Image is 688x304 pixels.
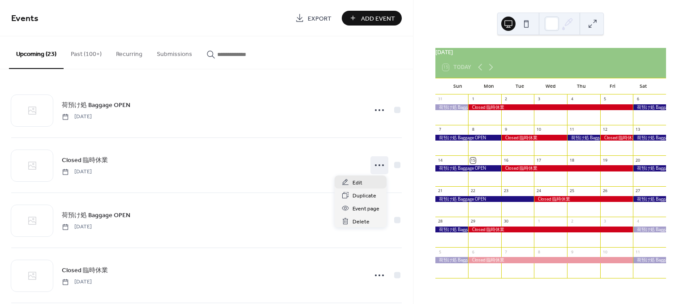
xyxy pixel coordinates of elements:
[437,127,443,133] div: 7
[435,135,501,141] div: 荷預け処 Baggage OPEN
[633,196,666,202] div: 荷預け処 Baggage OPEN
[435,104,469,110] div: 荷預け処 Baggage OPEN
[435,227,469,232] div: 荷預け処 Baggage OPEN
[635,158,641,163] div: 20
[62,223,92,231] span: [DATE]
[567,135,600,141] div: 荷預け処 Baggage OPEN
[437,97,443,102] div: 31
[635,219,641,224] div: 4
[62,210,130,220] a: 荷預け処 Baggage OPEN
[503,249,509,255] div: 7
[353,217,370,227] span: Delete
[635,97,641,102] div: 6
[468,257,633,263] div: Closed 臨時休業
[437,188,443,193] div: 21
[435,48,666,56] div: [DATE]
[504,78,535,94] div: Tue
[536,158,542,163] div: 17
[536,188,542,193] div: 24
[62,265,108,275] a: Closed 臨時休業
[503,127,509,133] div: 9
[9,36,64,69] button: Upcoming (23)
[569,249,575,255] div: 9
[602,158,608,163] div: 19
[566,78,597,94] div: Thu
[64,36,109,68] button: Past (100+)
[288,11,338,26] a: Export
[635,188,641,193] div: 27
[633,135,666,141] div: 荷預け処 Baggage OPEN
[602,188,608,193] div: 26
[503,158,509,163] div: 16
[633,227,666,232] div: 荷預け処 Baggage OPEN
[470,188,476,193] div: 22
[569,219,575,224] div: 2
[501,135,567,141] div: Closed 臨時休業
[62,266,108,275] span: Closed 臨時休業
[503,97,509,102] div: 2
[353,191,376,201] span: Duplicate
[353,204,379,214] span: Event page
[62,168,92,176] span: [DATE]
[569,158,575,163] div: 18
[308,14,331,23] span: Export
[470,219,476,224] div: 29
[437,158,443,163] div: 14
[435,196,534,202] div: 荷預け処 Baggage OPEN
[569,97,575,102] div: 4
[109,36,150,68] button: Recurring
[600,135,633,141] div: Closed 臨時休業
[62,278,92,286] span: [DATE]
[602,127,608,133] div: 12
[342,11,402,26] button: Add Event
[468,104,633,110] div: Closed 臨時休業
[361,14,395,23] span: Add Event
[628,78,659,94] div: Sat
[536,219,542,224] div: 1
[503,188,509,193] div: 23
[535,78,566,94] div: Wed
[569,127,575,133] div: 11
[62,156,108,165] span: Closed 臨時休業
[470,158,476,163] div: 15
[353,178,362,188] span: Edit
[150,36,199,68] button: Submissions
[569,188,575,193] div: 25
[435,257,469,263] div: 荷預け処 Baggage OPEN
[435,165,501,171] div: 荷預け処 Baggage OPEN
[602,219,608,224] div: 3
[602,97,608,102] div: 5
[633,104,666,110] div: 荷預け処 Baggage OPEN
[633,165,666,171] div: 荷預け処 Baggage OPEN
[503,219,509,224] div: 30
[501,165,633,171] div: Closed 臨時休業
[473,78,504,94] div: Mon
[62,155,108,165] a: Closed 臨時休業
[443,78,473,94] div: Sun
[534,196,633,202] div: Closed 臨時休業
[437,219,443,224] div: 28
[62,113,92,121] span: [DATE]
[602,249,608,255] div: 10
[468,227,633,232] div: Closed 臨時休業
[597,78,628,94] div: Fri
[62,101,130,110] span: 荷預け処 Baggage OPEN
[635,249,641,255] div: 11
[536,127,542,133] div: 10
[635,127,641,133] div: 13
[62,100,130,110] a: 荷預け処 Baggage OPEN
[633,257,666,263] div: 荷預け処 Baggage OPEN
[470,249,476,255] div: 6
[536,249,542,255] div: 8
[437,249,443,255] div: 5
[470,127,476,133] div: 8
[536,97,542,102] div: 3
[62,211,130,220] span: 荷預け処 Baggage OPEN
[470,97,476,102] div: 1
[11,10,39,27] span: Events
